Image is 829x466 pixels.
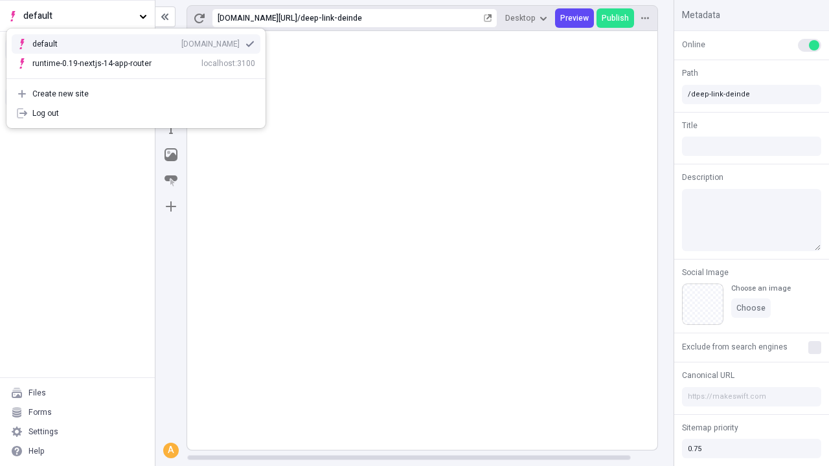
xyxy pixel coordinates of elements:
span: Exclude from search engines [682,341,788,353]
span: Choose [736,303,766,313]
div: [DOMAIN_NAME] [181,39,240,49]
div: Settings [28,427,58,437]
button: Choose [731,298,771,318]
div: [URL][DOMAIN_NAME] [218,13,297,23]
div: Help [28,446,45,456]
button: Publish [596,8,634,28]
input: https://makeswift.com [682,387,821,406]
span: Description [682,172,723,183]
button: Preview [555,8,594,28]
span: Online [682,39,705,50]
button: Desktop [500,8,552,28]
span: Path [682,67,698,79]
span: Sitemap priority [682,422,738,434]
span: Canonical URL [682,370,734,381]
div: localhost:3100 [201,58,255,69]
span: Preview [560,13,589,23]
button: Button [159,169,183,192]
button: Text [159,117,183,140]
span: Title [682,120,698,131]
button: Image [159,143,183,166]
div: Choose an image [731,283,791,293]
div: / [297,13,301,23]
div: deep-link-deinde [301,13,481,23]
div: A [165,444,177,457]
span: Social Image [682,267,729,278]
span: default [23,9,134,23]
div: Files [28,388,46,398]
span: Publish [602,13,629,23]
div: Suggestions [6,29,266,78]
div: Forms [28,407,52,417]
div: default [32,39,78,49]
div: runtime-0.19-nextjs-14-app-router [32,58,152,69]
span: Desktop [505,13,536,23]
